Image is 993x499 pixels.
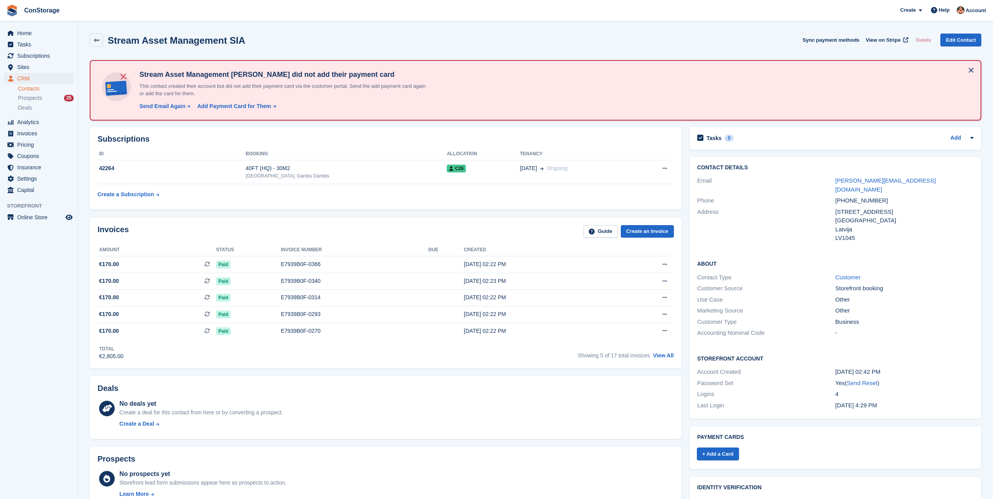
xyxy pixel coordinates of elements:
[139,102,185,110] div: Send Email Again
[697,368,835,376] div: Account Created
[281,310,428,318] div: E7939B0F-0293
[4,62,74,73] a: menu
[653,352,674,359] a: View All
[697,354,973,362] h2: Storefront Account
[281,277,428,285] div: E7939B0F-0340
[18,104,74,112] a: Deals
[863,34,910,46] a: View on Stripe
[216,294,231,302] span: Paid
[194,102,277,110] a: Add Payment Card for Them
[119,469,286,479] div: No prospects yet
[99,293,119,302] span: €170.00
[464,293,615,302] div: [DATE] 02:22 PM
[98,384,118,393] h2: Deals
[136,70,429,79] h4: Stream Asset Management [PERSON_NAME] did not add their payment card
[98,455,135,463] h2: Prospects
[98,148,245,160] th: ID
[707,135,722,142] h2: Tasks
[281,260,428,268] div: E7939B0F-0366
[245,164,447,172] div: 40FT (HQ) - 30M2
[17,151,64,162] span: Coupons
[98,187,159,202] a: Create a Subscription
[6,5,18,16] img: stora-icon-8386f47178a22dfd0bd8f6a31ec36ba5ce8667c1dd55bd0f319d3a0aa187defe.svg
[17,212,64,223] span: Online Store
[835,177,936,193] a: [PERSON_NAME][EMAIL_ADDRESS][DOMAIN_NAME]
[697,284,835,293] div: Customer Source
[281,293,428,302] div: E7939B0F-0314
[697,329,835,337] div: Accounting Nominal Code
[900,6,916,14] span: Create
[4,128,74,139] a: menu
[216,311,231,318] span: Paid
[119,399,283,408] div: No deals yet
[697,295,835,304] div: Use Case
[98,135,674,144] h2: Subscriptions
[100,70,133,103] img: no-card-linked-e7822e413c904bf8b177c4d89f31251c4716f9871600ec3ca5bfc59e148c83f4.svg
[835,318,973,327] div: Business
[4,162,74,173] a: menu
[18,94,42,102] span: Prospects
[697,259,973,267] h2: About
[697,196,835,205] div: Phone
[835,295,973,304] div: Other
[913,34,934,46] button: Delete
[464,260,615,268] div: [DATE] 02:22 PM
[697,306,835,315] div: Marketing Source
[119,479,286,487] div: Storefront lead form submissions appear here as prospects to action.
[4,185,74,195] a: menu
[245,172,447,179] div: [GEOGRAPHIC_DATA], Ganibu Dambis
[17,139,64,150] span: Pricing
[17,28,64,39] span: Home
[464,327,615,335] div: [DATE] 02:22 PM
[98,225,129,238] h2: Invoices
[17,39,64,50] span: Tasks
[4,73,74,84] a: menu
[17,173,64,184] span: Settings
[835,306,973,315] div: Other
[119,490,149,498] div: Learn More
[520,164,537,172] span: [DATE]
[99,260,119,268] span: €170.00
[835,234,973,243] div: LV1045
[99,310,119,318] span: €170.00
[583,225,618,238] a: Guide
[119,408,283,417] div: Create a deal for this contact from here or by converting a prospect.
[98,164,245,172] div: 42264
[17,50,64,61] span: Subscriptions
[578,352,650,359] span: Showing 5 of 17 total invoices
[197,102,271,110] div: Add Payment Card for Them
[847,380,877,386] a: Send Reset
[216,277,231,285] span: Paid
[697,176,835,194] div: Email
[281,327,428,335] div: E7939B0F-0270
[99,352,123,360] div: €2,805.00
[4,173,74,184] a: menu
[216,327,231,335] span: Paid
[99,277,119,285] span: €170.00
[99,327,119,335] span: €170.00
[725,135,734,142] div: 0
[835,390,973,399] div: 4
[447,148,520,160] th: Allocation
[621,225,674,238] a: Create an Invoice
[950,134,961,143] a: Add
[957,6,965,14] img: Rena Aslanova
[464,244,615,256] th: Created
[98,244,216,256] th: Amount
[966,7,986,14] span: Account
[835,208,973,217] div: [STREET_ADDRESS]
[245,148,447,160] th: Booking
[7,202,78,210] span: Storefront
[21,4,63,17] a: ConStorage
[17,162,64,173] span: Insurance
[4,139,74,150] a: menu
[119,420,154,428] div: Create a Deal
[64,213,74,222] a: Preview store
[835,402,877,408] time: 2024-10-09 13:29:18 UTC
[835,196,973,205] div: [PHONE_NUMBER]
[108,35,245,46] h2: Stream Asset Management SIA
[845,380,879,386] span: ( )
[4,39,74,50] a: menu
[940,34,981,46] a: Edit Contact
[464,277,615,285] div: [DATE] 02:23 PM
